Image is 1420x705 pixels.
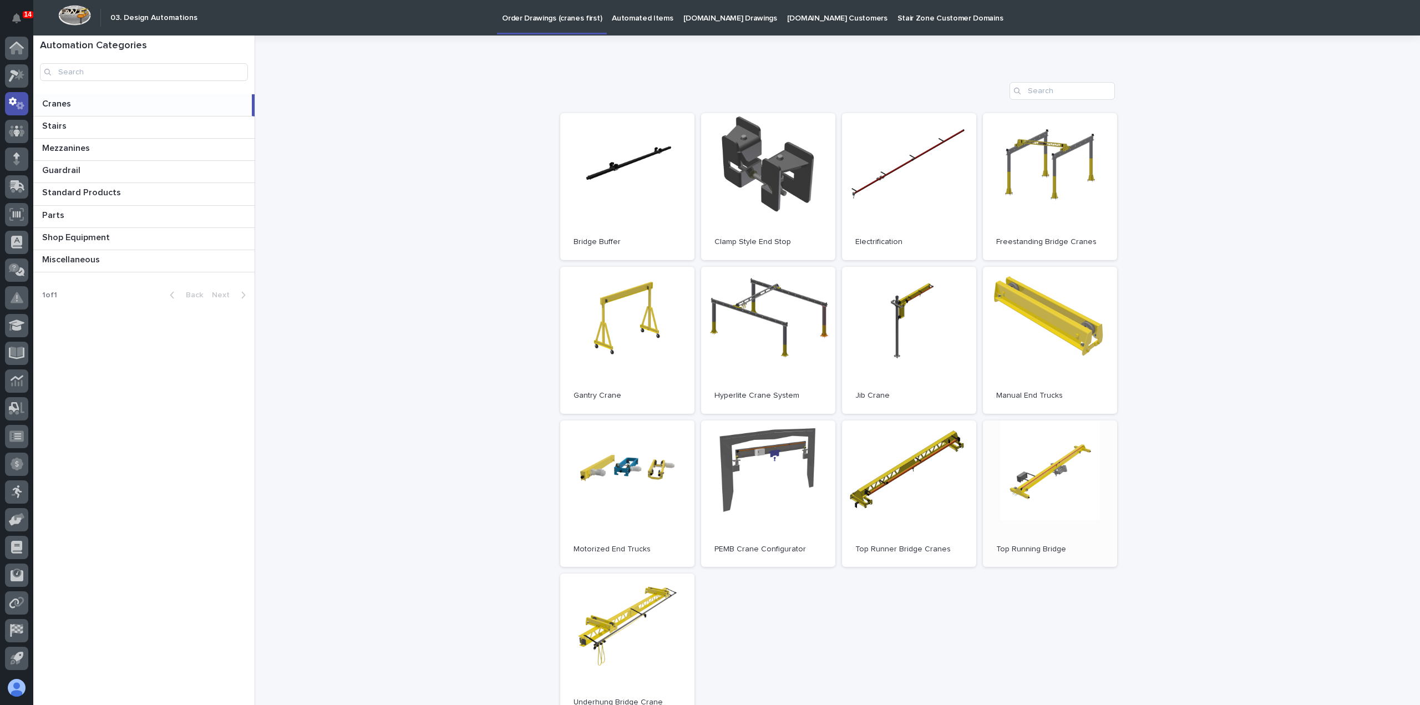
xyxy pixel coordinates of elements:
p: Freestanding Bridge Cranes [996,237,1104,247]
a: Gantry Crane [560,267,694,414]
p: Top Running Bridge [996,545,1104,554]
p: Miscellaneous [42,252,102,265]
a: StairsStairs [33,116,255,139]
button: users-avatar [5,676,28,699]
a: Manual End Trucks [983,267,1117,414]
a: Top Running Bridge [983,420,1117,567]
a: PEMB Crane Configurator [701,420,835,567]
div: Notifications14 [14,13,28,31]
p: Gantry Crane [574,391,681,400]
p: Clamp Style End Stop [714,237,822,247]
span: Next [212,291,236,299]
p: Motorized End Trucks [574,545,681,554]
img: Workspace Logo [58,5,91,26]
h2: 03. Design Automations [110,13,197,23]
p: Bridge Buffer [574,237,681,247]
p: Hyperlite Crane System [714,391,822,400]
a: Top Runner Bridge Cranes [842,420,976,567]
p: Mezzanines [42,141,92,154]
a: MiscellaneousMiscellaneous [33,250,255,272]
a: CranesCranes [33,94,255,116]
button: Next [207,290,255,300]
a: Motorized End Trucks [560,420,694,567]
p: Stairs [42,119,69,131]
p: Top Runner Bridge Cranes [855,545,963,554]
span: Back [179,291,203,299]
p: Electrification [855,237,963,247]
p: Manual End Trucks [996,391,1104,400]
p: Standard Products [42,185,123,198]
input: Search [1010,82,1115,100]
p: PEMB Crane Configurator [714,545,822,554]
a: GuardrailGuardrail [33,161,255,183]
a: Jib Crane [842,267,976,414]
input: Search [40,63,248,81]
a: MezzaninesMezzanines [33,139,255,161]
p: Shop Equipment [42,230,112,243]
a: Bridge Buffer [560,113,694,260]
a: PartsParts [33,206,255,228]
p: Guardrail [42,163,83,176]
a: Standard ProductsStandard Products [33,183,255,205]
p: Parts [42,208,67,221]
a: Hyperlite Crane System [701,267,835,414]
p: 14 [24,11,32,18]
button: Back [161,290,207,300]
a: Shop EquipmentShop Equipment [33,228,255,250]
button: Notifications [5,7,28,30]
p: Cranes [42,97,73,109]
a: Clamp Style End Stop [701,113,835,260]
p: Jib Crane [855,391,963,400]
a: Freestanding Bridge Cranes [983,113,1117,260]
a: Electrification [842,113,976,260]
h1: Automation Categories [40,40,248,52]
p: 1 of 1 [33,282,66,309]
